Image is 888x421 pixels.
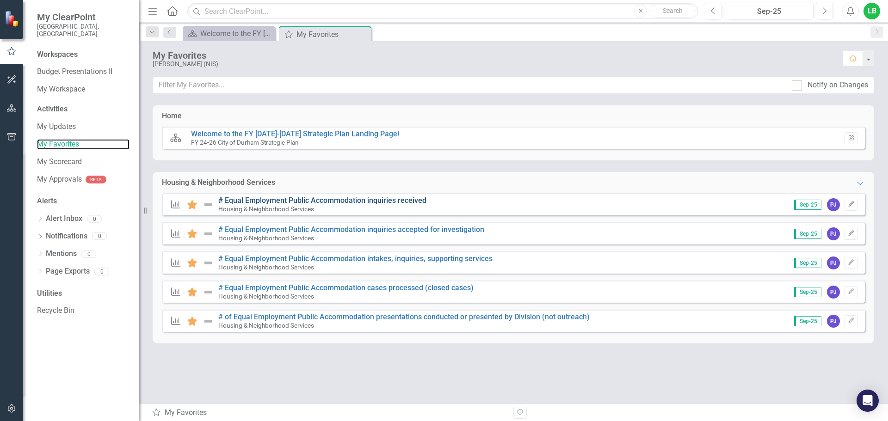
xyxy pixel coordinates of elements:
[827,286,840,299] div: PJ
[37,139,129,150] a: My Favorites
[728,6,810,17] div: Sep-25
[218,283,474,292] a: # Equal Employment Public Accommodation cases processed (closed cases)
[153,61,833,67] div: [PERSON_NAME] (NIS)
[37,67,129,77] a: Budget Presentations II
[203,199,214,210] img: Not Defined
[187,3,698,19] input: Search ClearPoint...
[153,77,786,94] input: Filter My Favorites...
[218,225,484,234] a: # Equal Employment Public Accommodation inquiries accepted for investigation
[191,139,299,146] small: FY 24-26 City of Durham Strategic Plan
[218,196,426,205] a: # Equal Employment Public Accommodation inquiries received
[37,174,82,185] a: My Approvals
[200,28,273,39] div: Welcome to the FY [DATE]-[DATE] Strategic Plan Landing Page!
[37,196,129,207] div: Alerts
[794,287,821,297] span: Sep-25
[37,157,129,167] a: My Scorecard
[46,266,90,277] a: Page Exports
[725,3,814,19] button: Sep-25
[203,316,214,327] img: Not Defined
[663,7,683,14] span: Search
[218,293,314,300] small: Housing & Neighborhood Services
[218,234,314,242] small: Housing & Neighborhood Services
[845,132,858,144] button: Set Home Page
[92,232,107,240] div: 0
[152,408,506,418] div: My Favorites
[87,215,102,223] div: 0
[794,316,821,326] span: Sep-25
[37,288,129,299] div: Utilities
[218,263,314,271] small: Housing & Neighborhood Services
[827,315,840,328] div: PJ
[203,257,214,268] img: Not Defined
[46,249,77,259] a: Mentions
[218,254,493,263] a: # Equal Employment Public Accommodation intakes, inquiries, supporting services
[203,287,214,298] img: Not Defined
[191,129,399,138] a: Welcome to the FY [DATE]-[DATE] Strategic Plan Landing Page!
[86,176,106,183] div: BETA
[218,312,590,321] a: # of Equal Employment Public Accommodation presentations conducted or presented by Division (not ...
[218,322,314,329] small: Housing & Neighborhood Services
[649,5,696,18] button: Search
[857,390,879,412] div: Open Intercom Messenger
[37,122,129,132] a: My Updates
[5,11,21,27] img: ClearPoint Strategy
[185,28,273,39] a: Welcome to the FY [DATE]-[DATE] Strategic Plan Landing Page!
[94,268,109,275] div: 0
[794,200,821,210] span: Sep-25
[81,250,96,258] div: 0
[162,177,275,188] div: Housing & Neighborhood Services
[37,84,129,95] a: My Workspace
[153,50,833,61] div: My Favorites
[808,80,868,91] div: Notify on Changes
[794,258,821,268] span: Sep-25
[296,29,369,40] div: My Favorites
[37,12,129,23] span: My ClearPoint
[827,227,840,240] div: PJ
[37,49,78,60] div: Workspaces
[794,229,821,239] span: Sep-25
[218,205,314,213] small: Housing & Neighborhood Services
[37,23,129,38] small: [GEOGRAPHIC_DATA], [GEOGRAPHIC_DATA]
[162,111,182,122] div: Home
[863,3,880,19] button: LB
[46,231,87,242] a: Notifications
[37,305,129,316] a: Recycle Bin
[827,256,840,269] div: PJ
[827,198,840,211] div: PJ
[46,214,82,224] a: Alert Inbox
[203,228,214,239] img: Not Defined
[37,104,129,115] div: Activities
